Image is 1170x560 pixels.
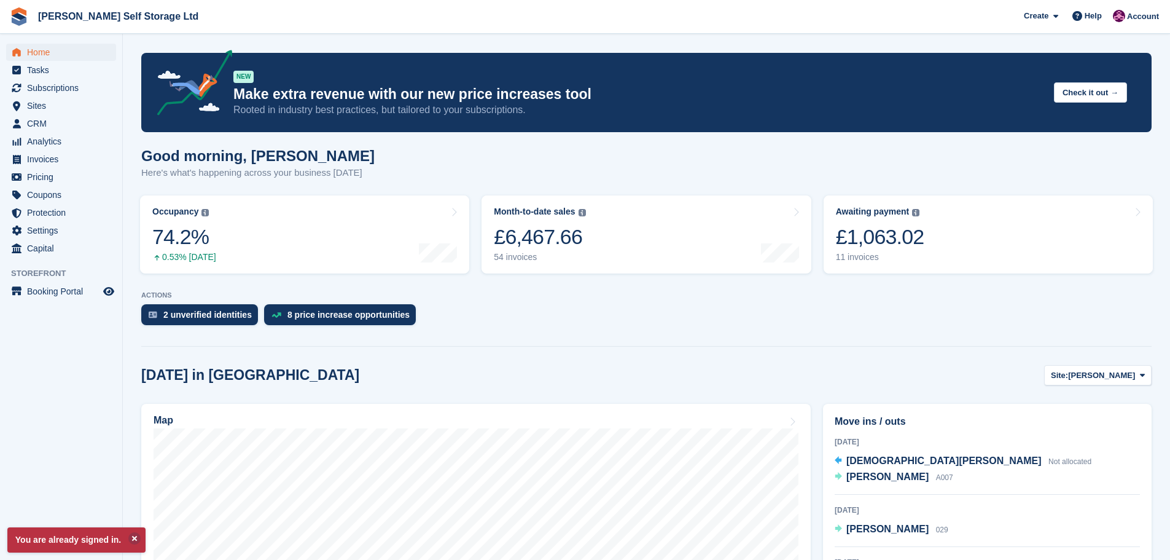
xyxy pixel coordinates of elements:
[27,79,101,97] span: Subscriptions
[835,470,953,486] a: [PERSON_NAME] A007
[27,61,101,79] span: Tasks
[27,204,101,221] span: Protection
[27,222,101,239] span: Settings
[579,209,586,216] img: icon-info-grey-7440780725fd019a000dd9b08b2336e03edf1995a4989e88bcd33f0948082b44.svg
[835,436,1140,448] div: [DATE]
[7,527,146,553] p: You are already signed in.
[101,284,116,299] a: Preview store
[835,522,948,538] a: [PERSON_NAME] 029
[835,454,1091,470] a: [DEMOGRAPHIC_DATA][PERSON_NAME] Not allocated
[233,103,1044,117] p: Rooted in industry best practices, but tailored to your subscriptions.
[233,71,254,83] div: NEW
[27,151,101,168] span: Invoices
[1085,10,1102,22] span: Help
[936,473,953,482] span: A007
[494,252,585,262] div: 54 invoices
[152,252,216,262] div: 0.53% [DATE]
[10,7,28,26] img: stora-icon-8386f47178a22dfd0bd8f6a31ec36ba5ce8667c1dd55bd0f319d3a0aa187defe.svg
[482,195,811,274] a: Month-to-date sales £6,467.66 54 invoices
[11,267,122,280] span: Storefront
[936,526,948,534] span: 029
[147,50,233,120] img: price-adjustments-announcement-icon-8257ccfd72463d97f412b2fc003d46551f7dbcb40ab6d574587a9cd5c0d94...
[835,505,1140,516] div: [DATE]
[1113,10,1125,22] img: Lydia Wild
[6,97,116,114] a: menu
[27,186,101,203] span: Coupons
[836,252,924,262] div: 11 invoices
[494,207,575,217] div: Month-to-date sales
[33,6,203,26] a: [PERSON_NAME] Self Storage Ltd
[912,209,919,216] img: icon-info-grey-7440780725fd019a000dd9b08b2336e03edf1995a4989e88bcd33f0948082b44.svg
[27,283,101,300] span: Booking Portal
[494,224,585,250] div: £6,467.66
[27,115,101,132] span: CRM
[1127,10,1159,23] span: Account
[152,207,198,217] div: Occupancy
[6,283,116,300] a: menu
[824,195,1153,274] a: Awaiting payment £1,063.02 11 invoices
[27,133,101,150] span: Analytics
[287,310,410,320] div: 8 price increase opportunities
[141,166,375,180] p: Here's what's happening across your business [DATE]
[846,471,929,482] span: [PERSON_NAME]
[1051,369,1068,382] span: Site:
[27,240,101,257] span: Capital
[27,44,101,61] span: Home
[1068,369,1135,382] span: [PERSON_NAME]
[836,224,924,250] div: £1,063.02
[271,312,281,318] img: price_increase_opportunities-93ffe204e8149a01c8c9dc8f82e8f89637d9d84a8eef4429ea346261dce0b2c0.svg
[6,168,116,186] a: menu
[6,222,116,239] a: menu
[27,168,101,186] span: Pricing
[6,204,116,221] a: menu
[152,224,216,250] div: 74.2%
[835,414,1140,429] h2: Move ins / outs
[6,61,116,79] a: menu
[1044,365,1152,385] button: Site: [PERSON_NAME]
[264,304,422,331] a: 8 price increase opportunities
[27,97,101,114] span: Sites
[6,133,116,150] a: menu
[6,79,116,97] a: menu
[6,44,116,61] a: menu
[1048,457,1091,466] span: Not allocated
[836,207,910,217] div: Awaiting payment
[154,415,173,426] h2: Map
[149,311,157,318] img: verify_identity-adf6edd0f0f0b5bbfe63781bf79b02c33cf7c696d77639b501bdc392416b5a36.svg
[233,85,1044,103] p: Make extra revenue with our new price increases tool
[141,291,1152,299] p: ACTIONS
[6,115,116,132] a: menu
[141,367,359,384] h2: [DATE] in [GEOGRAPHIC_DATA]
[201,209,209,216] img: icon-info-grey-7440780725fd019a000dd9b08b2336e03edf1995a4989e88bcd33f0948082b44.svg
[846,455,1042,466] span: [DEMOGRAPHIC_DATA][PERSON_NAME]
[6,151,116,168] a: menu
[140,195,469,274] a: Occupancy 74.2% 0.53% [DATE]
[6,186,116,203] a: menu
[141,304,264,331] a: 2 unverified identities
[1054,82,1127,103] button: Check it out →
[846,524,929,534] span: [PERSON_NAME]
[6,240,116,257] a: menu
[163,310,252,320] div: 2 unverified identities
[1024,10,1048,22] span: Create
[141,148,375,164] h1: Good morning, [PERSON_NAME]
